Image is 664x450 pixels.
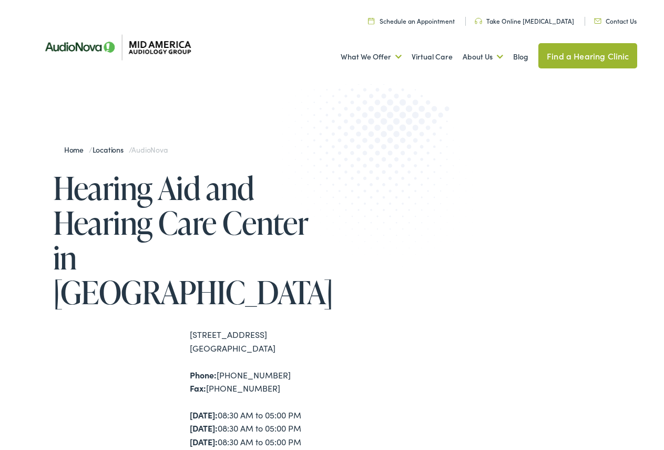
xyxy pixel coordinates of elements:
a: What We Offer [341,37,402,76]
a: Take Online [MEDICAL_DATA] [475,16,574,25]
a: Home [64,144,89,155]
a: About Us [463,37,503,76]
a: Virtual Care [412,37,453,76]
div: [PHONE_NUMBER] [PHONE_NUMBER] [190,368,332,395]
div: [STREET_ADDRESS] [GEOGRAPHIC_DATA] [190,328,332,355]
a: Find a Hearing Clinic [538,43,637,68]
span: AudioNova [131,144,167,155]
strong: Fax: [190,382,206,394]
strong: [DATE]: [190,422,218,434]
strong: Phone: [190,369,217,381]
a: Schedule an Appointment [368,16,455,25]
img: utility icon [594,18,601,24]
strong: [DATE]: [190,409,218,421]
a: Locations [93,144,129,155]
img: utility icon [475,18,482,24]
a: Blog [513,37,528,76]
img: utility icon [368,17,374,24]
strong: [DATE]: [190,436,218,447]
a: Contact Us [594,16,637,25]
span: / / [64,144,168,155]
h1: Hearing Aid and Hearing Care Center in [GEOGRAPHIC_DATA] [53,171,332,309]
